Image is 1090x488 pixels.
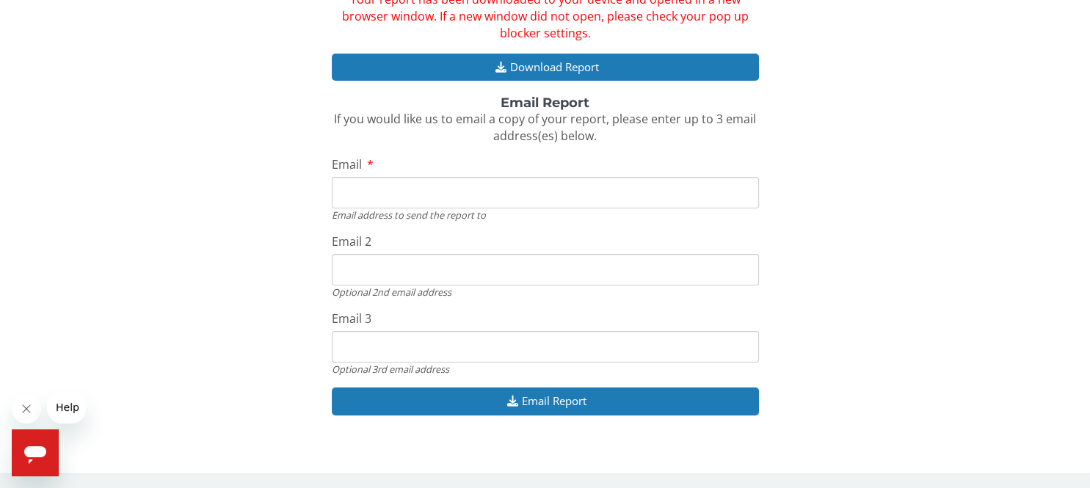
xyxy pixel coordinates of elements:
[332,285,759,299] div: Optional 2nd email address
[332,208,759,222] div: Email address to send the report to
[12,394,41,423] iframe: Close message
[332,363,759,376] div: Optional 3rd email address
[47,391,86,423] iframe: Message from company
[332,54,759,81] button: Download Report
[332,233,371,250] span: Email 2
[334,111,756,144] span: If you would like us to email a copy of your report, please enter up to 3 email address(es) below.
[332,156,362,172] span: Email
[332,310,371,327] span: Email 3
[501,95,589,111] strong: Email Report
[332,387,759,415] button: Email Report
[12,429,59,476] iframe: Button to launch messaging window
